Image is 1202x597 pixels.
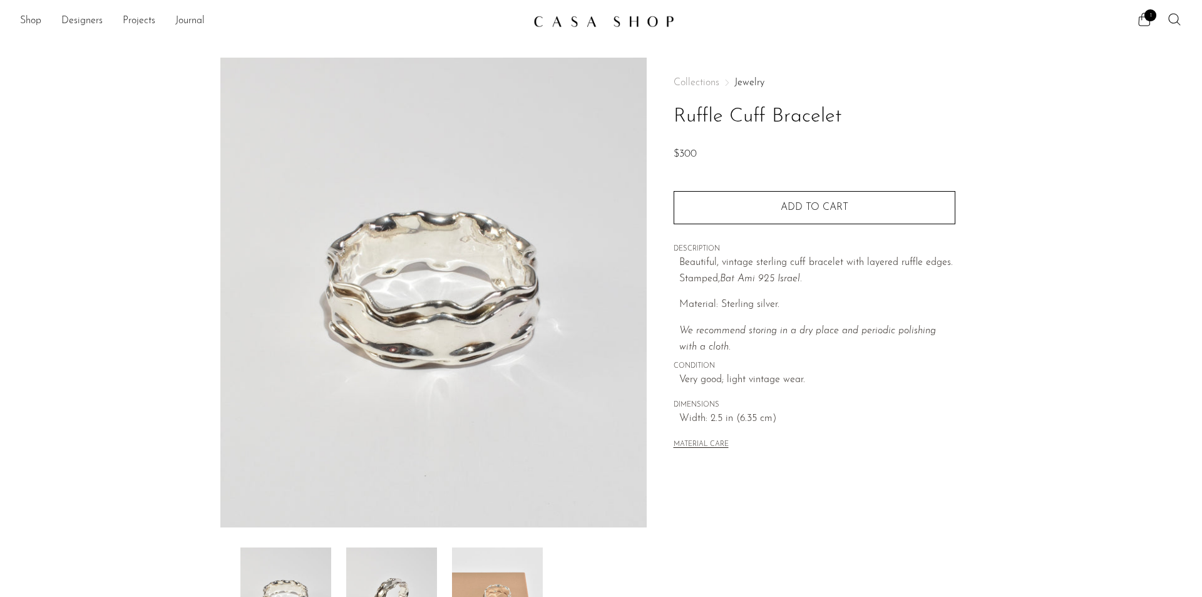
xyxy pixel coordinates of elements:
[123,13,155,29] a: Projects
[781,202,848,212] span: Add to cart
[679,372,955,388] span: Very good; light vintage wear.
[674,440,729,450] button: MATERIAL CARE
[61,13,103,29] a: Designers
[674,400,955,411] span: DIMENSIONS
[679,297,955,313] p: Material: Sterling silver.
[20,11,523,32] nav: Desktop navigation
[679,255,955,287] p: Beautiful, vintage sterling cuff bracelet with layered ruffle edges. Stamped,
[20,11,523,32] ul: NEW HEADER MENU
[674,361,955,372] span: CONDITION
[674,78,955,88] nav: Breadcrumbs
[674,101,955,133] h1: Ruffle Cuff Bracelet
[679,411,955,427] span: Width: 2.5 in (6.35 cm)
[679,326,936,352] em: We recommend storing in a dry place and periodic polishing with a cloth.
[674,191,955,224] button: Add to cart
[674,149,697,159] span: $300
[175,13,205,29] a: Journal
[734,78,764,88] a: Jewelry
[720,274,802,284] em: Bat Ami 925 Israel.
[220,58,647,527] img: Ruffle Cuff Bracelet
[674,78,719,88] span: Collections
[674,244,955,255] span: DESCRIPTION
[1144,9,1156,21] span: 1
[20,13,41,29] a: Shop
